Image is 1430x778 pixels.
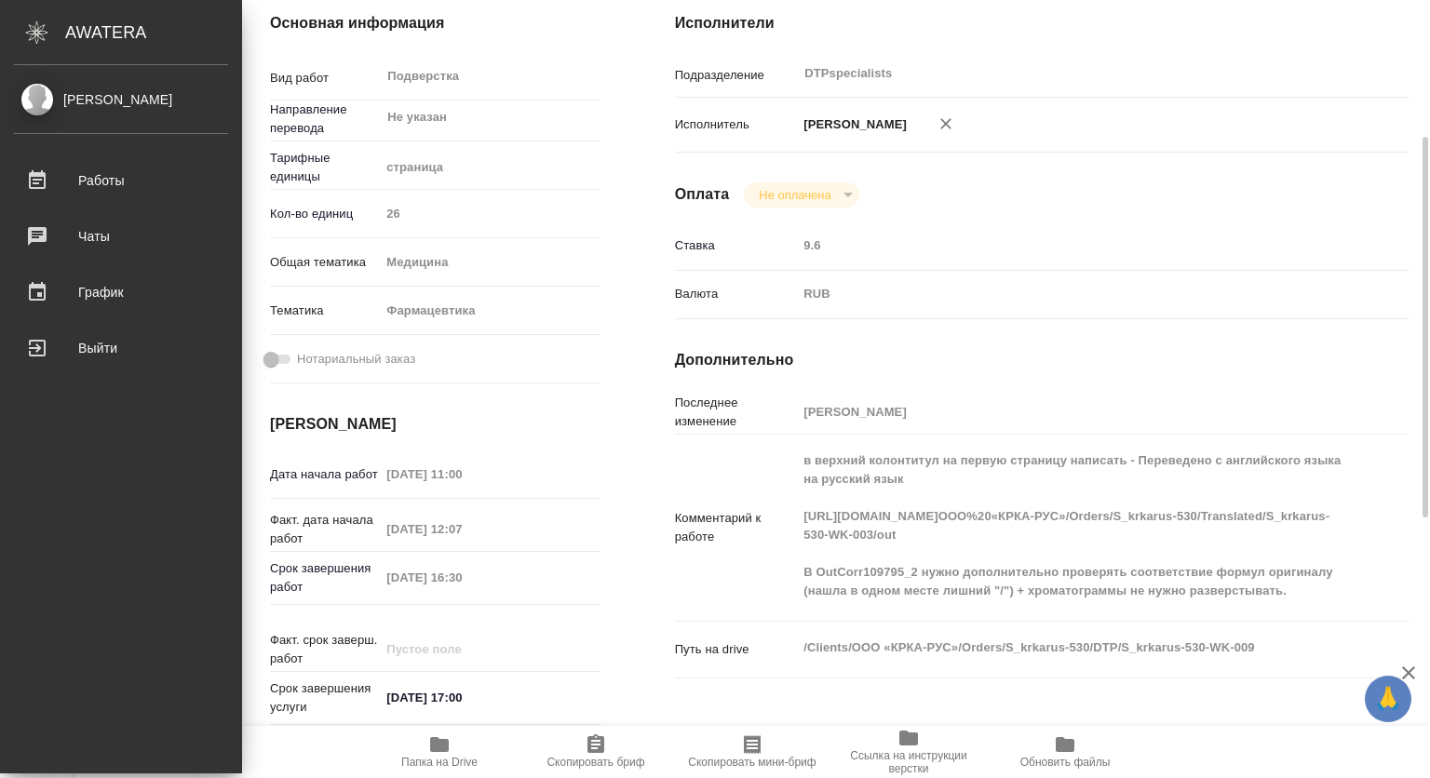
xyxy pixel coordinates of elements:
[675,236,798,255] p: Ставка
[380,461,543,488] input: Пустое поле
[270,465,380,484] p: Дата начала работ
[675,12,1410,34] h4: Исполнители
[270,631,380,668] p: Факт. срок заверш. работ
[380,247,600,278] div: Медицина
[797,445,1348,607] textarea: в верхний колонтитул на первую страницу написать - Переведено с английского языка на русский язык...
[797,278,1348,310] div: RUB
[65,14,242,51] div: AWATERA
[14,89,228,110] div: [PERSON_NAME]
[1365,676,1411,722] button: 🙏
[5,269,237,315] a: График
[14,334,228,362] div: Выйти
[1372,679,1404,718] span: 🙏
[518,726,674,778] button: Скопировать бриф
[270,679,380,717] p: Срок завершения услуги
[842,749,976,775] span: Ссылка на инструкции верстки
[270,12,600,34] h4: Основная информация
[297,350,415,369] span: Нотариальный заказ
[270,205,380,223] p: Кол-во единиц
[675,640,798,659] p: Путь на drive
[14,278,228,306] div: График
[797,115,907,134] p: [PERSON_NAME]
[380,564,543,591] input: Пустое поле
[401,756,478,769] span: Папка на Drive
[270,101,380,138] p: Направление перевода
[270,559,380,597] p: Срок завершения работ
[675,349,1410,371] h4: Дополнительно
[380,200,600,227] input: Пустое поле
[270,69,380,87] p: Вид работ
[688,756,816,769] span: Скопировать мини-бриф
[14,167,228,194] div: Работы
[675,509,798,546] p: Комментарий к работе
[380,636,543,663] input: Пустое поле
[380,295,600,327] div: Фармацевтика
[270,413,600,436] h4: [PERSON_NAME]
[744,182,858,208] div: В работе
[1020,756,1111,769] span: Обновить файлы
[546,756,644,769] span: Скопировать бриф
[270,511,380,548] p: Факт. дата начала работ
[797,232,1348,259] input: Пустое поле
[5,213,237,260] a: Чаты
[5,325,237,371] a: Выйти
[270,302,380,320] p: Тематика
[675,285,798,303] p: Валюта
[675,66,798,85] p: Подразделение
[987,726,1143,778] button: Обновить файлы
[5,157,237,204] a: Работы
[797,398,1348,425] input: Пустое поле
[380,684,543,711] input: ✎ Введи что-нибудь
[361,726,518,778] button: Папка на Drive
[797,632,1348,664] textarea: /Clients/ООО «КРКА-РУС»/Orders/S_krkarus-530/DTP/S_krkarus-530-WK-009
[270,149,380,186] p: Тарифные единицы
[753,187,836,203] button: Не оплачена
[380,152,600,183] div: страница
[14,222,228,250] div: Чаты
[830,726,987,778] button: Ссылка на инструкции верстки
[675,183,730,206] h4: Оплата
[925,103,966,144] button: Удалить исполнителя
[675,115,798,134] p: Исполнитель
[380,516,543,543] input: Пустое поле
[270,253,380,272] p: Общая тематика
[675,394,798,431] p: Последнее изменение
[674,726,830,778] button: Скопировать мини-бриф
